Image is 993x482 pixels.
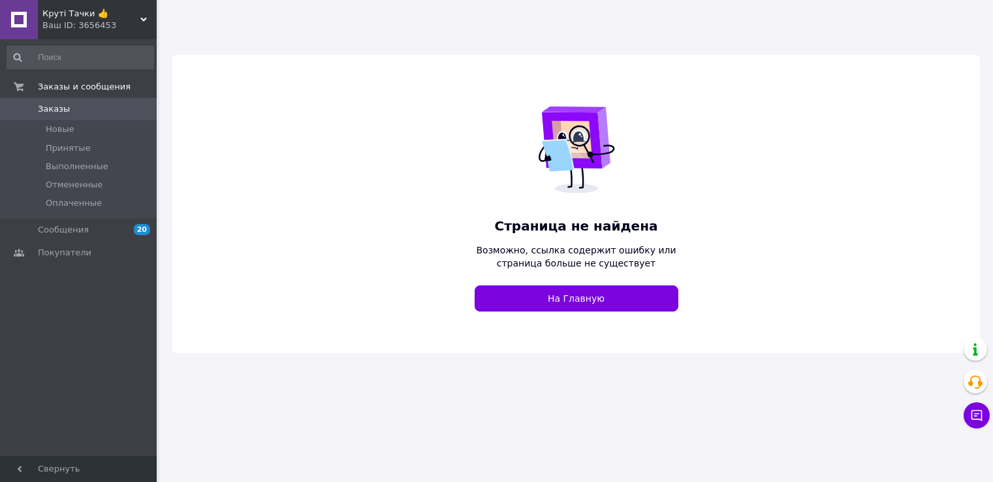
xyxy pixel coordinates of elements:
[7,46,154,69] input: Поиск
[134,224,150,235] span: 20
[38,81,131,93] span: Заказы и сообщения
[38,224,89,236] span: Сообщения
[38,103,70,115] span: Заказы
[964,402,990,428] button: Чат с покупателем
[38,247,91,259] span: Покупатели
[46,142,91,154] span: Принятые
[46,179,102,191] span: Отмененные
[46,123,74,135] span: Новые
[475,285,678,312] a: На Главную
[475,217,678,236] span: Страница не найдена
[42,20,157,31] div: Ваш ID: 3656453
[46,161,108,172] span: Выполненные
[475,244,678,270] span: Возможно, ссылка содержит ошибку или страница больше не существует
[42,8,140,20] span: Круті Тачки 👍
[46,197,102,209] span: Оплаченные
